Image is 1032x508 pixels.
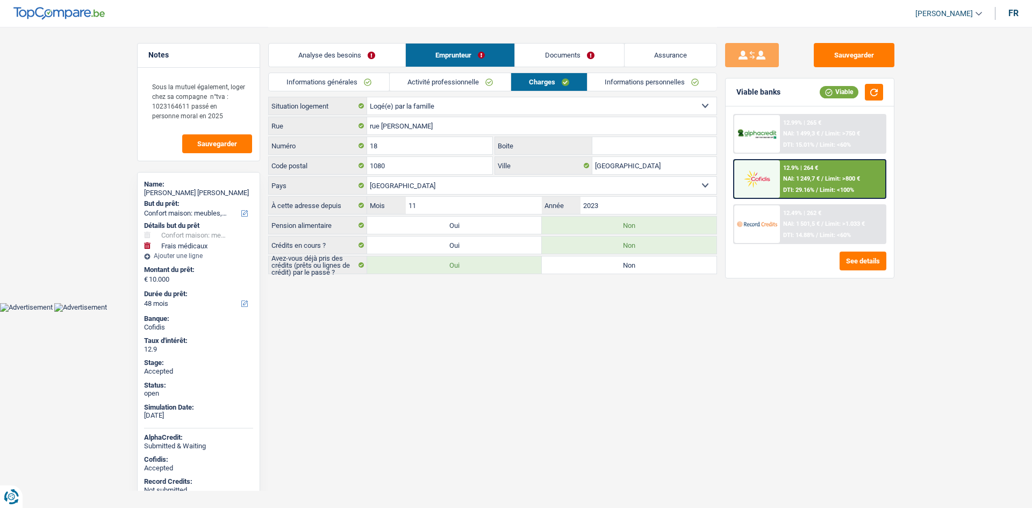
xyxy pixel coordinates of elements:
[820,232,851,239] span: Limit: <60%
[825,130,860,137] span: Limit: >750 €
[144,367,253,376] div: Accepted
[144,433,253,442] div: AlphaCredit:
[269,97,367,115] label: Situation logement
[783,187,814,194] span: DTI: 29.16%
[144,266,251,274] label: Montant du prêt:
[783,164,818,171] div: 12.9% | 264 €
[821,220,823,227] span: /
[542,217,716,234] label: Non
[821,130,823,137] span: /
[820,86,858,98] div: Viable
[367,256,542,274] label: Oui
[144,381,253,390] div: Status:
[144,221,253,230] div: Détails but du prêt
[816,141,818,148] span: /
[821,175,823,182] span: /
[269,256,367,274] label: Avez-vous déjà pris des crédits (prêts ou lignes de crédit) par le passé ?
[737,169,777,189] img: Cofidis
[144,323,253,332] div: Cofidis
[269,237,367,254] label: Crédits en cours ?
[736,88,780,97] div: Viable banks
[182,134,252,153] button: Sauvegarder
[144,199,251,208] label: But du prêt:
[148,51,249,60] h5: Notes
[783,141,814,148] span: DTI: 15.01%
[495,137,593,154] label: Boite
[907,5,982,23] a: [PERSON_NAME]
[144,252,253,260] div: Ajouter une ligne
[783,119,821,126] div: 12.99% | 265 €
[783,232,814,239] span: DTI: 14.88%
[406,44,515,67] a: Emprunteur
[144,442,253,450] div: Submitted & Waiting
[13,7,105,20] img: TopCompare Logo
[144,180,253,189] div: Name:
[269,177,367,194] label: Pays
[269,197,367,214] label: À cette adresse depuis
[816,232,818,239] span: /
[816,187,818,194] span: /
[625,44,717,67] a: Assurance
[915,9,973,18] span: [PERSON_NAME]
[783,220,820,227] span: NAI: 1 501,5 €
[825,175,860,182] span: Limit: >800 €
[144,359,253,367] div: Stage:
[144,455,253,464] div: Cofidis:
[587,73,717,91] a: Informations personnelles
[542,237,716,254] label: Non
[737,214,777,234] img: Record Credits
[495,157,593,174] label: Ville
[820,141,851,148] span: Limit: <60%
[144,403,253,412] div: Simulation Date:
[269,137,367,154] label: Numéro
[367,197,405,214] label: Mois
[820,187,854,194] span: Limit: <100%
[406,197,542,214] input: MM
[269,217,367,234] label: Pension alimentaire
[144,275,148,284] span: €
[144,477,253,486] div: Record Credits:
[269,44,405,67] a: Analyse des besoins
[144,486,253,495] div: Not submitted
[269,157,367,174] label: Code postal
[54,303,107,312] img: Advertisement
[144,345,253,354] div: 12.9
[144,189,253,197] div: [PERSON_NAME] [PERSON_NAME]
[144,290,251,298] label: Durée du prêt:
[542,197,580,214] label: Année
[197,140,237,147] span: Sauvegarder
[783,210,821,217] div: 12.49% | 262 €
[515,44,624,67] a: Documents
[367,237,542,254] label: Oui
[825,220,865,227] span: Limit: >1.033 €
[737,128,777,140] img: AlphaCredit
[783,130,820,137] span: NAI: 1 499,3 €
[542,256,716,274] label: Non
[783,175,820,182] span: NAI: 1 249,7 €
[814,43,894,67] button: Sauvegarder
[1008,8,1019,18] div: fr
[511,73,587,91] a: Charges
[144,337,253,345] div: Taux d'intérêt:
[390,73,511,91] a: Activité professionnelle
[144,464,253,473] div: Accepted
[144,389,253,398] div: open
[367,217,542,234] label: Oui
[144,314,253,323] div: Banque:
[269,117,367,134] label: Rue
[580,197,716,214] input: AAAA
[840,252,886,270] button: See details
[144,411,253,420] div: [DATE]
[269,73,389,91] a: Informations générales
